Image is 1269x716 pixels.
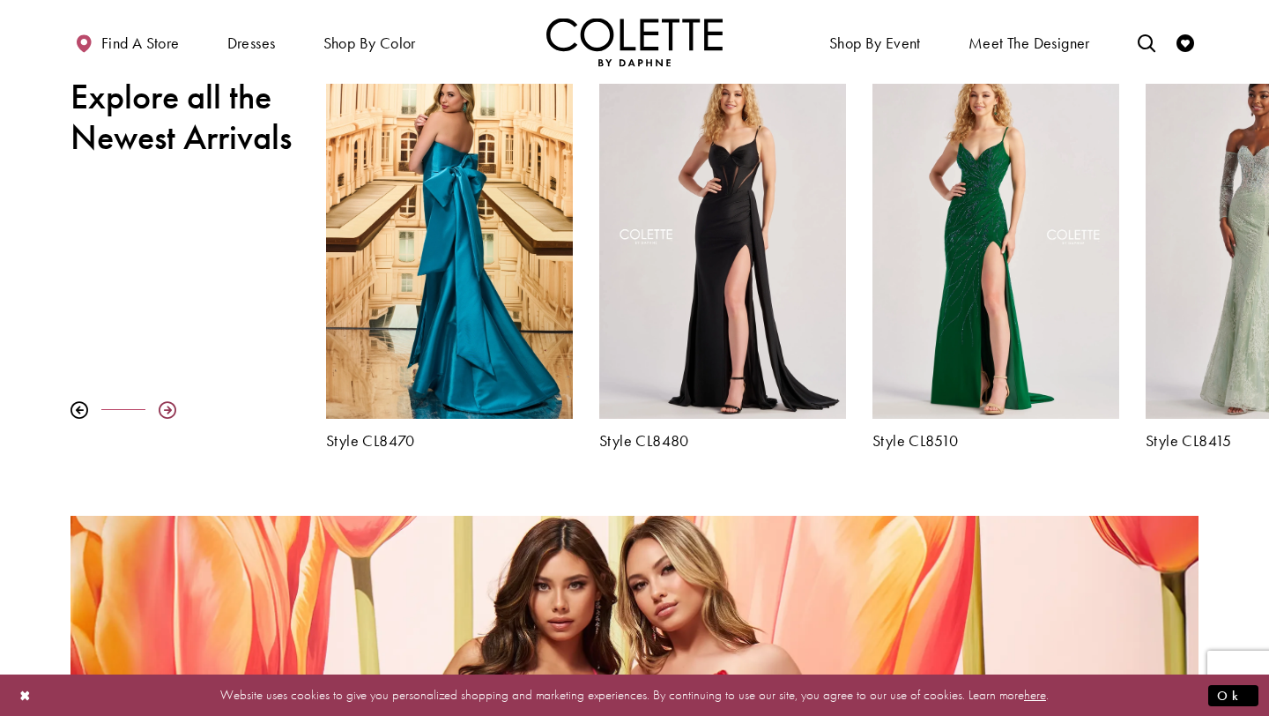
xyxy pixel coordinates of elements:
img: Colette by Daphne [546,18,723,66]
a: here [1024,686,1046,704]
a: Style CL8470 [326,432,573,450]
span: Shop by color [323,34,416,52]
a: Check Wishlist [1172,18,1198,66]
p: Website uses cookies to give you personalized shopping and marketing experiences. By continuing t... [127,683,1142,707]
span: Meet the designer [968,34,1090,52]
a: Visit Home Page [546,18,723,66]
div: Colette by Daphne Style No. CL8480 [586,46,859,462]
span: Shop By Event [825,18,925,66]
a: Find a store [70,18,183,66]
span: Shop By Event [829,34,921,52]
a: Style CL8480 [599,432,846,450]
span: Shop by color [319,18,420,66]
span: Dresses [227,34,276,52]
button: Submit Dialog [1208,684,1258,706]
h2: Explore all the Newest Arrivals [70,77,300,158]
a: Style CL8510 [872,432,1119,450]
a: Visit Colette by Daphne Style No. CL8470 Page [326,59,573,418]
span: Find a store [101,34,180,52]
button: Close Dialog [11,680,41,711]
a: Visit Colette by Daphne Style No. CL8510 Page [872,59,1119,418]
a: Toggle search [1133,18,1160,66]
a: Meet the designer [964,18,1095,66]
div: Colette by Daphne Style No. CL8510 [859,46,1132,462]
a: Visit Colette by Daphne Style No. CL8480 Page [599,59,846,418]
span: Dresses [223,18,280,66]
div: Colette by Daphne Style No. CL8470 [313,46,586,462]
